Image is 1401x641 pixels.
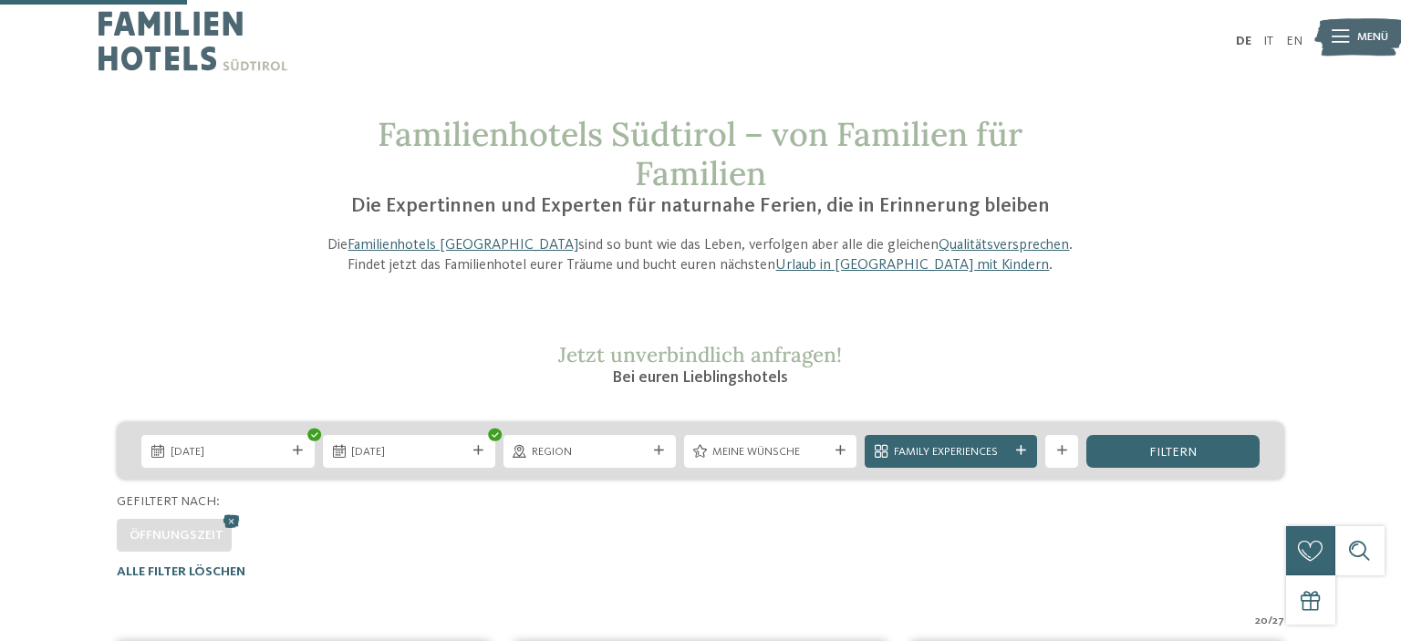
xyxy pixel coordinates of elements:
a: EN [1286,35,1302,47]
span: Meine Wünsche [712,444,827,460]
span: 27 [1272,613,1284,629]
span: Region [532,444,647,460]
span: Alle Filter löschen [117,565,245,578]
span: Öffnungszeit [130,529,223,542]
a: Urlaub in [GEOGRAPHIC_DATA] mit Kindern [775,258,1049,273]
a: Familienhotels [GEOGRAPHIC_DATA] [348,238,578,253]
span: Jetzt unverbindlich anfragen! [558,341,842,367]
span: [DATE] [351,444,466,460]
span: filtern [1149,446,1197,459]
span: [DATE] [171,444,285,460]
span: Familienhotels Südtirol – von Familien für Familien [378,113,1022,194]
p: Die sind so bunt wie das Leben, verfolgen aber alle die gleichen . Findet jetzt das Familienhotel... [310,235,1091,276]
span: Gefiltert nach: [117,495,220,508]
span: Bei euren Lieblingshotels [612,369,788,386]
span: / [1268,613,1272,629]
span: Menü [1357,29,1388,46]
span: Die Expertinnen und Experten für naturnahe Ferien, die in Erinnerung bleiben [351,196,1050,216]
span: 20 [1255,613,1268,629]
a: IT [1263,35,1273,47]
a: Qualitätsversprechen [939,238,1069,253]
a: DE [1236,35,1251,47]
span: Family Experiences [894,444,1009,460]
